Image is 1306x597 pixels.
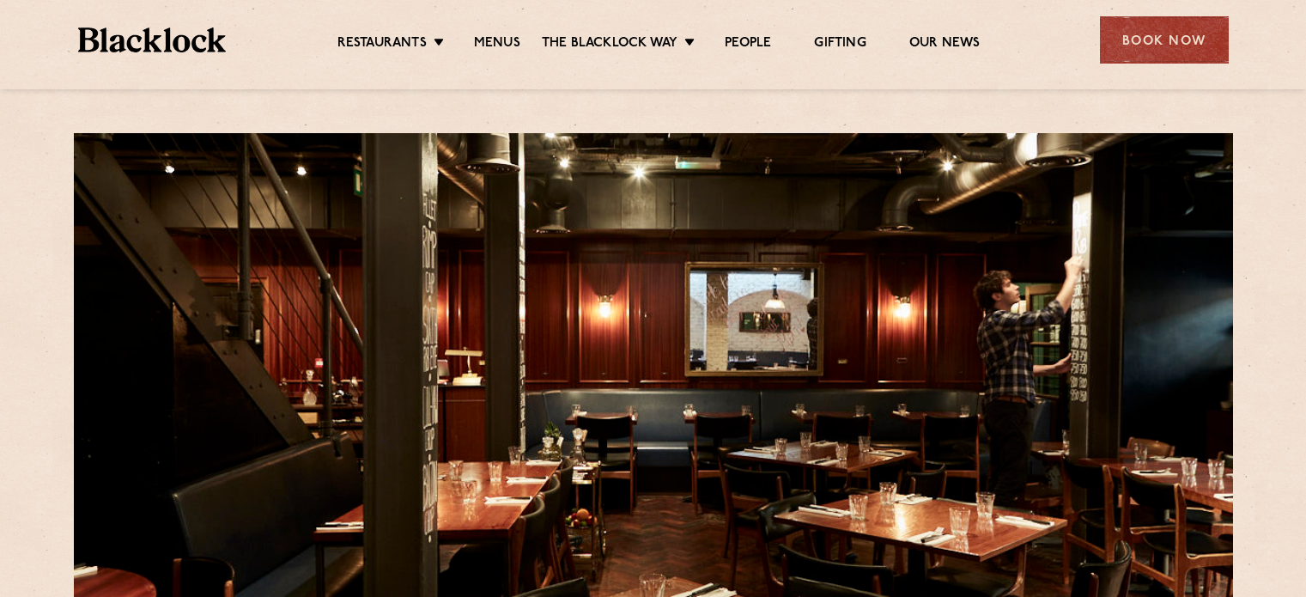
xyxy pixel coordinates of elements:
[725,35,771,54] a: People
[474,35,520,54] a: Menus
[542,35,677,54] a: The Blacklock Way
[909,35,981,54] a: Our News
[337,35,427,54] a: Restaurants
[814,35,866,54] a: Gifting
[78,27,227,52] img: BL_Textured_Logo-footer-cropped.svg
[1100,16,1229,64] div: Book Now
